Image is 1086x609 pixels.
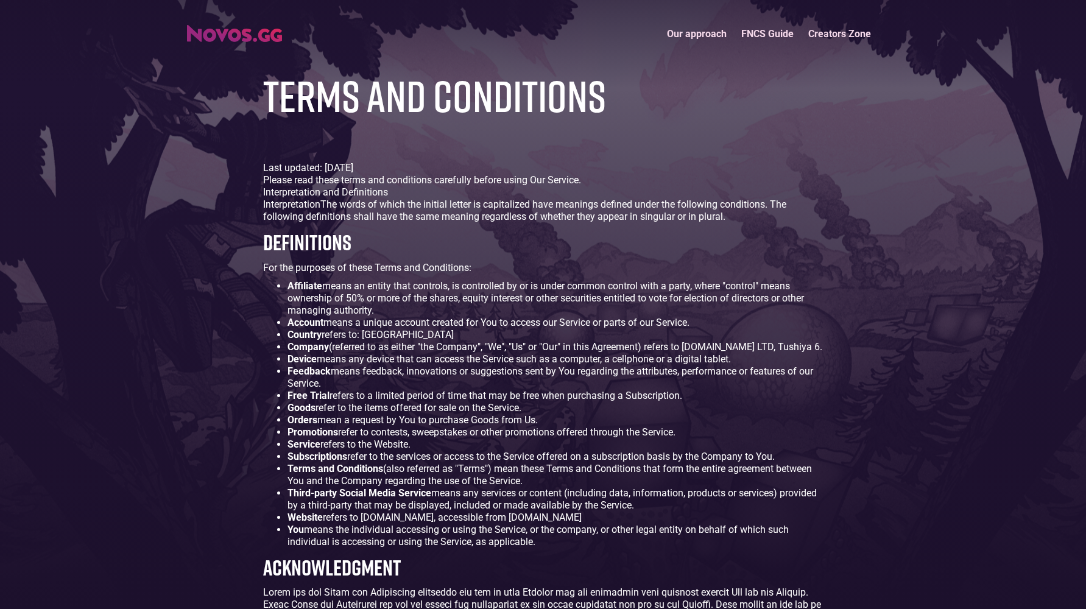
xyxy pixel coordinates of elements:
li: means a unique account created for You to access our Service or parts of our Service. [287,317,823,329]
strong: Third-party Social Media Service [287,487,431,499]
strong: Subscriptions [287,451,347,462]
li: means the individual accessing or using the Service, or the company, or other legal entity on beh... [287,524,823,548]
strong: Free Trial [287,390,330,401]
strong: Device [287,353,317,365]
strong: Affiliate [287,280,322,292]
li: refers to: [GEOGRAPHIC_DATA] [287,329,823,341]
strong: Country [287,329,322,340]
li: refer to contests, sweepstakes or other promotions offered through the Service. [287,426,823,438]
strong: Goods [287,402,316,414]
p: Last updated: [DATE] Please read these terms and conditions carefully before using Our Service. I... [263,162,823,223]
a: Our approach [660,21,734,47]
li: refers to a limited period of time that may be free when purchasing a Subscription. [287,390,823,402]
li: mean a request by You to purchase Goods from Us. [287,414,823,426]
li: refer to the items offered for sale on the Service. [287,402,823,414]
li: refers to [DOMAIN_NAME], accessible from [DOMAIN_NAME] [287,512,823,524]
li: refer to the services or access to the Service offered on a subscription basis by the Company to ... [287,451,823,463]
strong: Terms and Conditions [287,463,383,474]
li: means an entity that controls, is controlled by or is under common control with a party, where "c... [287,280,823,317]
strong: Feedback [287,365,331,377]
a: Creators Zone [801,21,878,47]
strong: Company [287,341,329,353]
h3: Acknowledgment [263,554,823,580]
li: means any services or content (including data, information, products or services) provided by a t... [287,487,823,512]
a: FNCS Guide [734,21,801,47]
h1: Terms and conditions [263,71,606,119]
li: refers to the Website. [287,438,823,451]
h3: Definitions [263,229,823,255]
strong: Account [287,317,323,328]
strong: Orders [287,414,317,426]
p: For the purposes of these Terms and Conditions: [263,262,823,274]
li: (also referred as "Terms") mean these Terms and Conditions that form the entire agreement between... [287,463,823,487]
strong: Service [287,438,320,450]
strong: Website [287,512,323,523]
li: (referred to as either "the Company", "We", "Us" or "Our" in this Agreement) refers to [DOMAIN_NA... [287,341,823,353]
strong: You [287,524,304,535]
li: means feedback, innovations or suggestions sent by You regarding the attributes, performance or f... [287,365,823,390]
li: means any device that can access the Service such as a computer, a cellphone or a digital tablet. [287,353,823,365]
strong: Promotions [287,426,338,438]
